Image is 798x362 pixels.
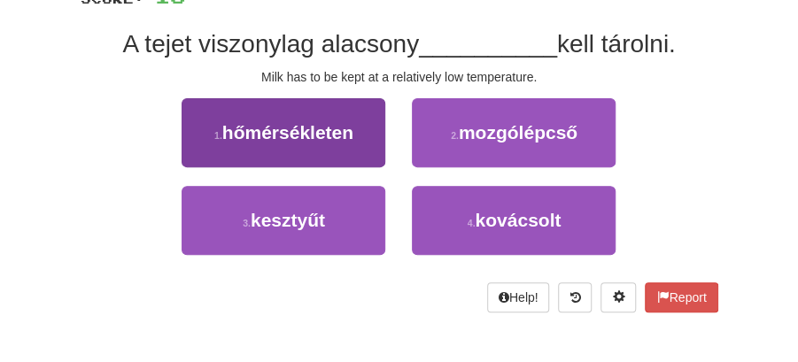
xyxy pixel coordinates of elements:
[419,30,557,58] span: __________
[251,210,325,230] span: kesztyűt
[122,30,419,58] span: A tejet viszonylag alacsony
[214,130,222,141] small: 1 .
[475,210,561,230] span: kovácsolt
[645,282,717,312] button: Report
[557,30,676,58] span: kell tárolni.
[558,282,592,312] button: Round history (alt+y)
[412,186,616,255] button: 4.kovácsolt
[81,68,718,86] div: Milk has to be kept at a relatively low temperature.
[222,122,353,142] span: hőmérsékleten
[182,98,385,167] button: 1.hőmérsékleten
[243,218,251,228] small: 3 .
[468,218,476,228] small: 4 .
[182,186,385,255] button: 3.kesztyűt
[487,282,550,312] button: Help!
[459,122,577,142] span: mozgólépcső
[412,98,616,167] button: 2.mozgólépcső
[451,130,459,141] small: 2 .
